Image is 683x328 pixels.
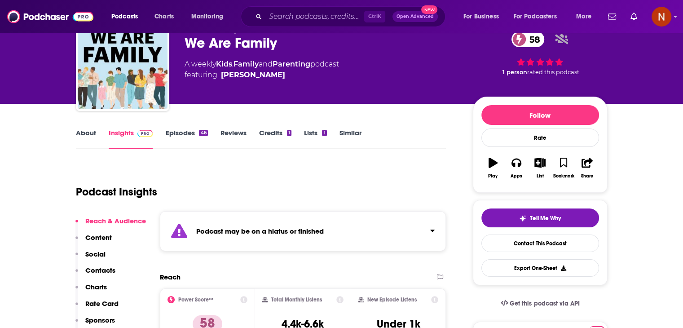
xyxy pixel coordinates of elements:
[530,215,561,222] span: Tell Me Why
[154,10,174,23] span: Charts
[457,9,510,24] button: open menu
[85,266,115,275] p: Contacts
[627,9,641,24] a: Show notifications dropdown
[85,316,115,324] p: Sponsors
[463,10,499,23] span: For Business
[160,273,181,281] h2: Reach
[85,250,106,258] p: Social
[367,297,417,303] h2: New Episode Listens
[553,173,574,179] div: Bookmark
[271,297,322,303] h2: Total Monthly Listens
[511,173,522,179] div: Apps
[265,9,364,24] input: Search podcasts, credits, & more...
[234,60,259,68] a: Family
[196,227,324,235] strong: Podcast may be on a hiatus or finished
[322,130,326,136] div: 1
[652,7,671,27] span: Logged in as AdelNBM
[511,31,545,47] a: 58
[519,215,526,222] img: tell me why sparkle
[185,9,235,24] button: open menu
[575,152,599,184] button: Share
[604,9,620,24] a: Show notifications dropdown
[249,6,454,27] div: Search podcasts, credits, & more...
[221,70,285,80] a: Julia Dennison
[273,60,310,68] a: Parenting
[510,300,579,307] span: Get this podcast via API
[652,7,671,27] button: Show profile menu
[185,59,339,80] div: A weekly podcast
[75,266,115,283] button: Contacts
[287,130,291,136] div: 1
[199,130,207,136] div: 46
[109,129,153,149] a: InsightsPodchaser Pro
[552,152,575,184] button: Bookmark
[76,185,157,199] h1: Podcast Insights
[78,19,167,109] img: We Are Family
[514,10,557,23] span: For Podcasters
[481,105,599,125] button: Follow
[397,14,434,19] span: Open Advanced
[505,152,528,184] button: Apps
[7,8,93,25] img: Podchaser - Follow, Share and Rate Podcasts
[216,60,232,68] a: Kids
[570,9,603,24] button: open menu
[527,69,579,75] span: rated this podcast
[502,69,527,75] span: 1 person
[75,233,112,250] button: Content
[537,173,544,179] div: List
[185,70,339,80] span: featuring
[304,129,326,149] a: Lists1
[75,299,119,316] button: Rate Card
[473,26,608,81] div: 58 1 personrated this podcast
[75,250,106,266] button: Social
[105,9,150,24] button: open menu
[75,283,107,299] button: Charts
[508,9,570,24] button: open menu
[75,217,146,233] button: Reach & Audience
[576,10,591,23] span: More
[232,60,234,68] span: ,
[149,9,179,24] a: Charts
[652,7,671,27] img: User Profile
[178,297,213,303] h2: Power Score™
[339,129,361,149] a: Similar
[137,130,153,137] img: Podchaser Pro
[488,173,498,179] div: Play
[160,211,446,251] section: Click to expand status details
[481,129,599,147] div: Rate
[528,152,551,184] button: List
[481,208,599,227] button: tell me why sparkleTell Me Why
[191,10,223,23] span: Monitoring
[259,60,273,68] span: and
[85,283,107,291] p: Charts
[481,235,599,252] a: Contact This Podcast
[259,129,291,149] a: Credits1
[494,293,587,315] a: Get this podcast via API
[520,31,545,47] span: 58
[111,10,138,23] span: Podcasts
[76,129,96,149] a: About
[364,11,385,22] span: Ctrl K
[392,11,438,22] button: Open AdvancedNew
[85,233,112,242] p: Content
[481,152,505,184] button: Play
[165,129,207,149] a: Episodes46
[220,129,247,149] a: Reviews
[581,173,593,179] div: Share
[85,299,119,308] p: Rate Card
[481,259,599,277] button: Export One-Sheet
[421,5,437,14] span: New
[85,217,146,225] p: Reach & Audience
